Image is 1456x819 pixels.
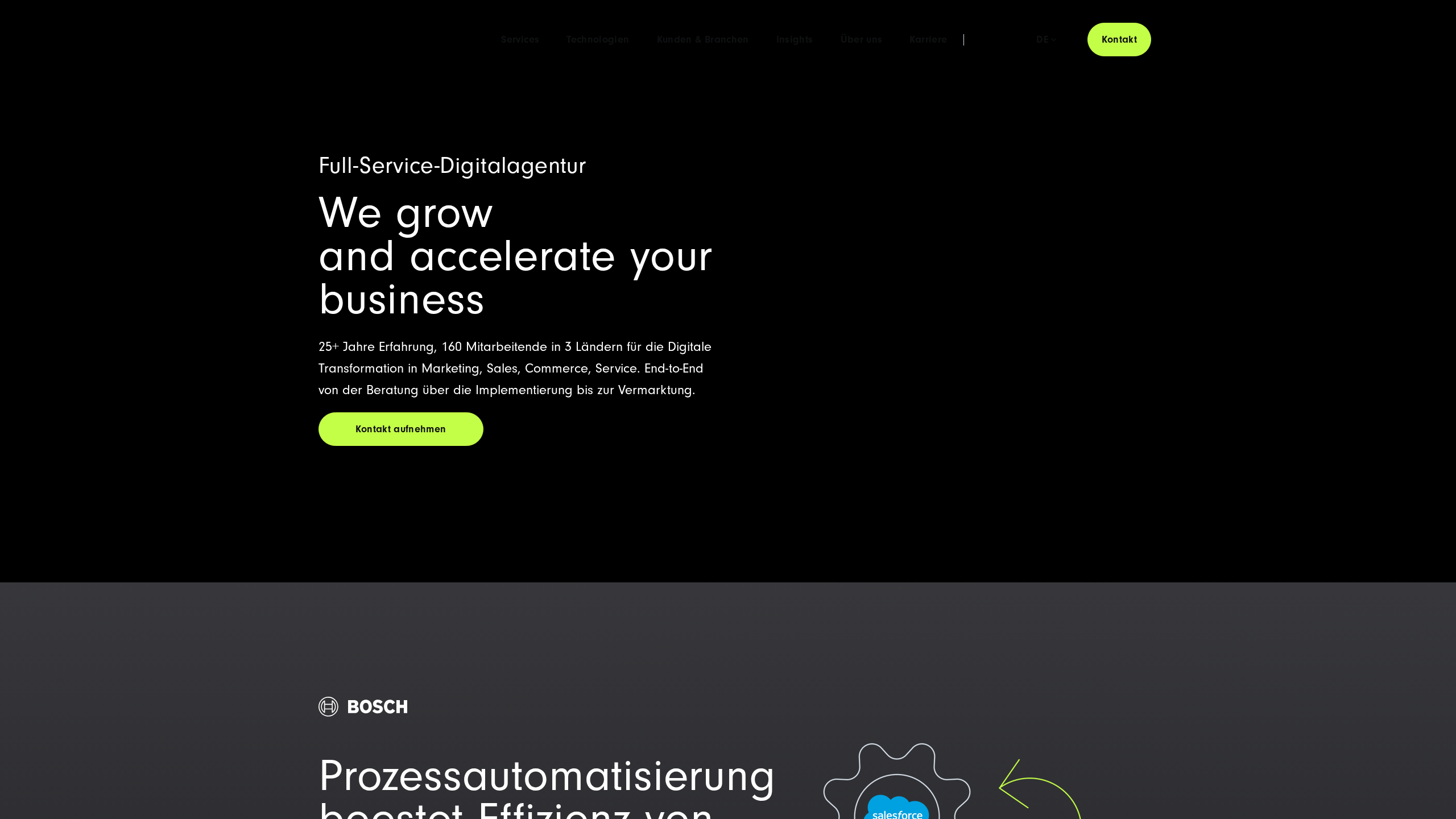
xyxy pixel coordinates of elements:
a: Kontakt aufnehmen [318,412,483,446]
a: Kontakt [1087,23,1151,56]
a: Services [501,34,539,45]
p: 25+ Jahre Erfahrung, 160 Mitarbeitende in 3 Ländern für die Digitale Transformation in Marketing,... [318,336,714,401]
a: Über uns [841,34,883,45]
img: bosch-logo-white [318,697,407,717]
a: Kunden & Branchen [657,34,749,45]
span: Full-Service-Digitalagentur [318,152,586,179]
a: Technologien [566,34,629,45]
div: de [1036,34,1056,45]
a: Insights [776,34,813,45]
a: Karriere [909,34,947,45]
span: We grow and accelerate your business [318,188,713,325]
img: SUNZINET Full Service Digital Agentur [318,24,454,56]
